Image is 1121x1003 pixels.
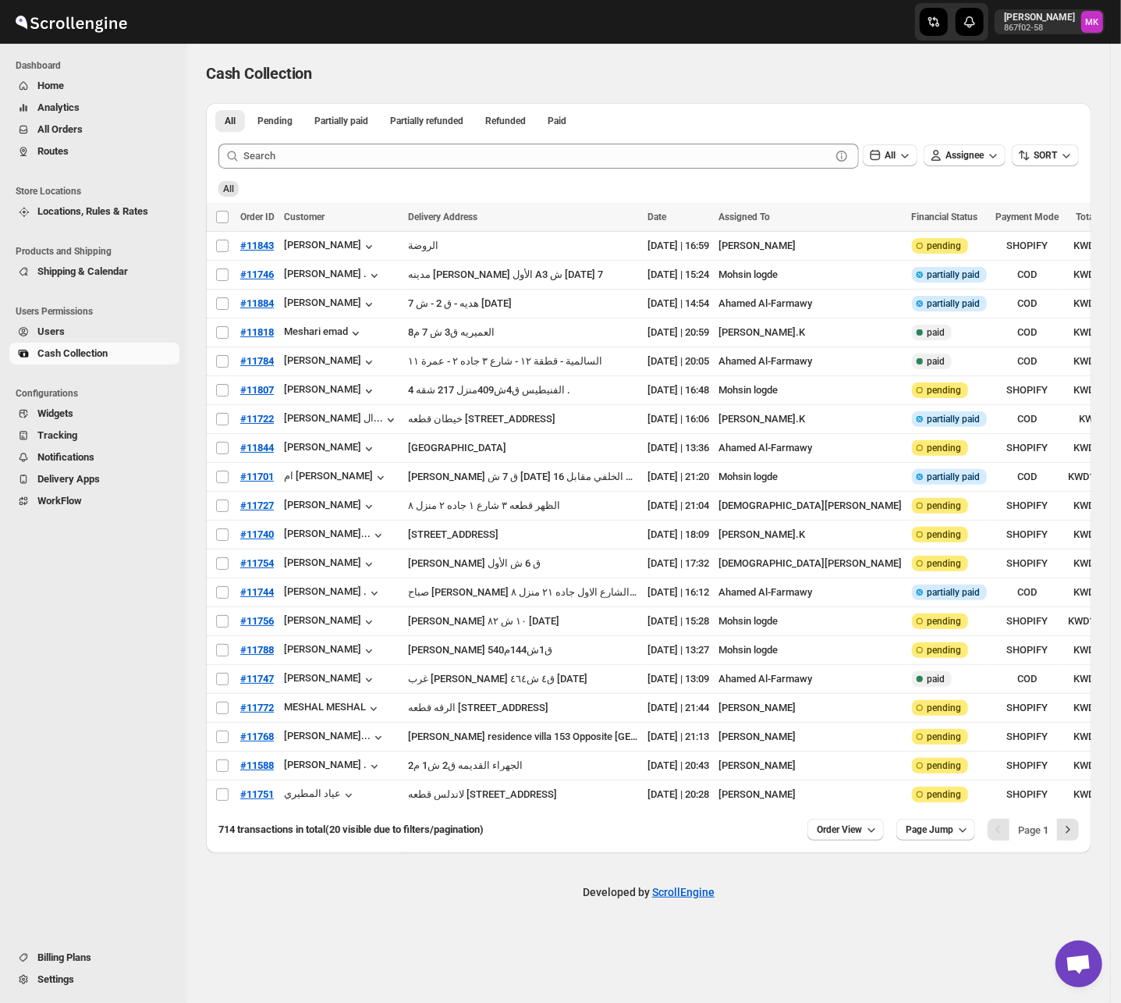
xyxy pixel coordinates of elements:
[928,500,962,512] span: pending
[284,528,371,539] div: [PERSON_NAME]...
[240,787,274,802] button: #11751
[408,500,560,511] div: الظهر قطعه ٣ شارع ١ جاده ٢ منزل ٨
[988,819,1079,841] nav: Pagination
[408,644,552,656] button: [PERSON_NAME] ق1ش144م540
[408,269,603,280] div: مدينه [PERSON_NAME] الأول A3 ش [DATE] 7
[896,819,975,841] button: Page Jump
[644,665,715,694] td: [DATE] | 13:09
[240,267,274,283] button: #11746
[715,261,907,290] td: Mohsin logde
[715,636,907,665] td: Mohsin logde
[284,614,377,630] div: [PERSON_NAME]
[807,819,884,841] button: Order View
[408,731,639,742] div: [PERSON_NAME] residence villa 153 Opposite [GEOGRAPHIC_DATA][STREET_ADDRESS]
[408,586,639,598] div: صباح [PERSON_NAME] ق٥ الشارع الاول جاده ٢١ منزل ٨
[1069,585,1120,600] span: KWD89.00
[1081,11,1103,33] span: Mostafa Khalifa
[928,326,945,339] span: paid
[644,347,715,376] td: [DATE] | 20:05
[284,643,377,659] button: [PERSON_NAME]
[644,521,715,550] td: [DATE] | 18:09
[644,550,715,578] td: [DATE] | 17:32
[1069,614,1120,629] span: KWD110.00
[37,205,148,217] span: Locations, Rules & Rates
[284,325,364,341] button: Meshari emad
[408,673,587,685] div: غرب [PERSON_NAME] ق٤ ش٤٦٤ [DATE]
[996,325,1059,340] span: COD
[1069,469,1120,485] span: KWD167.00
[996,382,1059,398] span: SHOPIFY
[284,759,382,774] button: [PERSON_NAME] .
[817,823,862,836] span: Order View
[240,411,274,427] button: #11722
[9,119,179,140] button: All Orders
[284,354,377,370] button: [PERSON_NAME]
[16,59,179,72] span: Dashboard
[284,585,382,601] div: [PERSON_NAME] .
[284,528,386,543] button: [PERSON_NAME]...
[408,702,548,713] button: الرقه قطعه [STREET_ADDRESS]
[928,297,981,310] span: partially paid
[945,150,984,161] span: Assignee
[644,232,715,261] td: [DATE] | 16:59
[1069,700,1120,716] span: KWD39.00
[284,470,388,485] button: ام [PERSON_NAME]
[652,886,715,898] a: ScrollEngine
[284,239,377,254] div: [PERSON_NAME]
[996,671,1059,687] span: COD
[715,781,907,809] td: [PERSON_NAME]
[16,185,179,197] span: Store Locations
[996,354,1059,369] span: COD
[240,269,274,280] span: #11746
[240,788,274,800] span: #11751
[240,729,274,745] button: #11768
[284,557,377,572] button: [PERSON_NAME]
[1086,17,1100,27] text: MK
[863,144,917,166] button: All
[715,607,907,636] td: Mohsin logde
[1034,150,1057,161] span: SORT
[996,527,1059,542] span: SHOPIFY
[37,101,80,113] span: Analytics
[16,245,179,258] span: Products and Shipping
[996,556,1059,571] span: SHOPIFY
[928,471,981,483] span: partially paid
[37,495,82,507] span: WorkFlow
[16,305,179,318] span: Users Permissions
[715,665,907,694] td: Ahamed Al-Farmawy
[715,290,907,318] td: Ahamed Al-Farmawy
[284,268,382,283] div: [PERSON_NAME] .
[225,115,236,127] span: All
[284,383,377,399] div: [PERSON_NAME]
[240,384,274,396] span: #11807
[37,451,94,463] span: Notifications
[648,212,667,222] span: Date
[240,644,274,656] span: #11788
[1004,11,1075,23] p: [PERSON_NAME]
[715,405,907,434] td: [PERSON_NAME].K
[1069,354,1120,369] span: KWD20.00
[1069,556,1120,571] span: KWD97.00
[715,318,907,347] td: [PERSON_NAME].K
[715,347,907,376] td: Ahamed Al-Farmawy
[240,642,274,658] button: #11788
[240,586,274,598] span: #11744
[928,269,981,281] span: partially paid
[9,343,179,365] button: Cash Collection
[715,492,907,521] td: [DEMOGRAPHIC_DATA][PERSON_NAME]
[218,823,484,835] span: 714 transactions in total (20 visible due to filters/pagination)
[408,471,639,482] div: [PERSON_NAME] ق 7 ش [DATE] 16 الباب الخلفي مقابل [DEMOGRAPHIC_DATA]
[644,261,715,290] td: [DATE] | 15:24
[240,355,274,367] span: #11784
[1069,411,1120,427] span: KWD9.00
[928,673,945,685] span: paid
[240,297,274,309] span: #11884
[644,607,715,636] td: [DATE] | 15:28
[240,671,274,687] button: #11747
[715,521,907,550] td: [PERSON_NAME].K
[240,440,274,456] button: #11844
[240,469,274,485] button: #11701
[284,297,377,312] div: [PERSON_NAME]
